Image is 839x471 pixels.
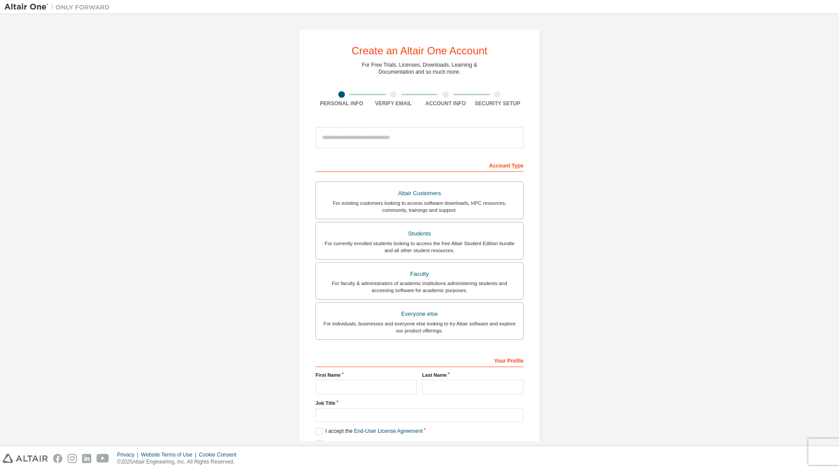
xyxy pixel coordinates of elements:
[321,228,518,240] div: Students
[53,454,62,463] img: facebook.svg
[199,451,241,458] div: Cookie Consent
[362,61,477,75] div: For Free Trials, Licenses, Downloads, Learning & Documentation and so much more.
[4,3,114,11] img: Altair One
[422,371,523,378] label: Last Name
[368,100,420,107] div: Verify Email
[316,400,523,407] label: Job Title
[117,458,242,466] p: © 2025 Altair Engineering, Inc. All Rights Reserved.
[316,371,417,378] label: First Name
[68,454,77,463] img: instagram.svg
[316,353,523,367] div: Your Profile
[316,428,423,435] label: I accept the
[321,200,518,214] div: For existing customers looking to access software downloads, HPC resources, community, trainings ...
[3,454,48,463] img: altair_logo.svg
[351,46,488,56] div: Create an Altair One Account
[117,451,141,458] div: Privacy
[321,268,518,280] div: Faculty
[354,428,423,434] a: End-User License Agreement
[321,320,518,334] div: For individuals, businesses and everyone else looking to try Altair software and explore our prod...
[321,187,518,200] div: Altair Customers
[321,280,518,294] div: For faculty & administrators of academic institutions administering students and accessing softwa...
[316,440,442,448] label: I would like to receive marketing emails from Altair
[419,100,472,107] div: Account Info
[321,240,518,254] div: For currently enrolled students looking to access the free Altair Student Edition bundle and all ...
[316,100,368,107] div: Personal Info
[472,100,524,107] div: Security Setup
[321,308,518,320] div: Everyone else
[82,454,91,463] img: linkedin.svg
[141,451,199,458] div: Website Terms of Use
[97,454,109,463] img: youtube.svg
[316,158,523,172] div: Account Type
